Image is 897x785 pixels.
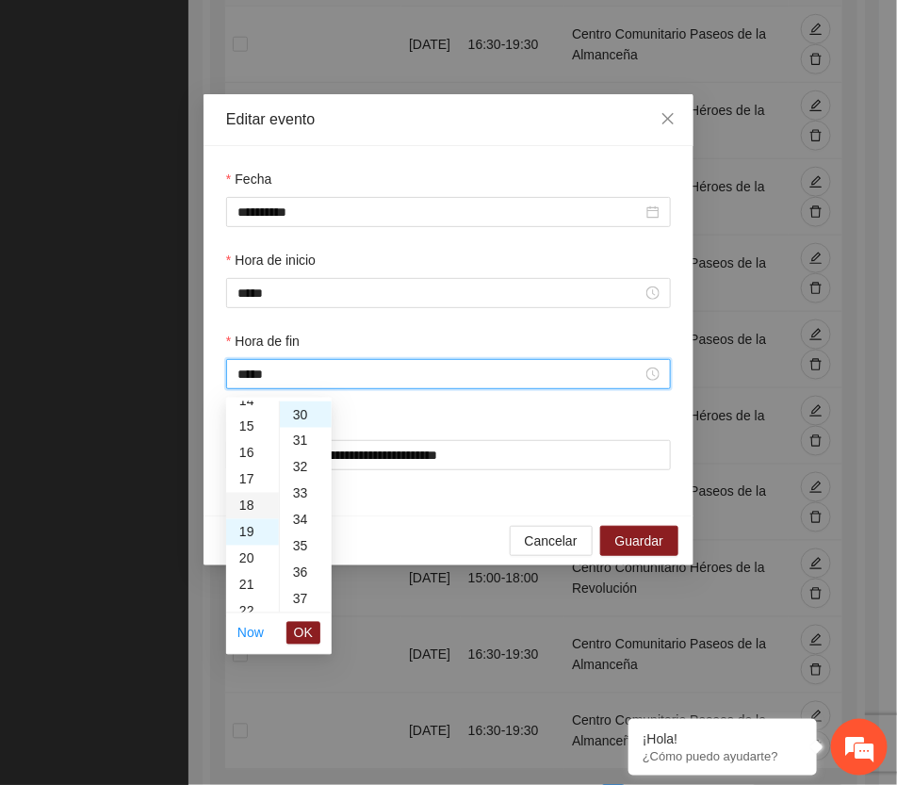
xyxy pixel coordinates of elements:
div: 15 [226,414,279,440]
div: 32 [280,454,332,481]
div: 33 [280,481,332,507]
label: Hora de inicio [226,250,316,270]
div: 16 [226,440,279,466]
span: Cancelar [525,531,578,551]
div: 19 [226,519,279,546]
p: ¿Cómo puedo ayudarte? [643,749,803,763]
div: 22 [226,598,279,625]
button: Cancelar [510,526,593,556]
button: Guardar [600,526,678,556]
div: 18 [226,493,279,519]
span: OK [294,623,313,644]
textarea: Escriba su mensaje y pulse “Intro” [9,515,359,581]
div: 36 [280,560,332,586]
div: Chatee con nosotros ahora [98,96,317,121]
div: ¡Hola! [643,731,803,746]
label: Fecha [226,169,271,189]
div: 35 [280,533,332,560]
div: 30 [280,401,332,428]
label: Hora de fin [226,331,300,352]
div: Editar evento [226,109,671,130]
div: 34 [280,507,332,533]
input: Hora de fin [237,364,643,384]
div: 31 [280,428,332,454]
div: 37 [280,586,332,613]
input: Hora de inicio [237,283,643,303]
a: Now [237,626,264,641]
div: 21 [226,572,279,598]
div: 17 [226,466,279,493]
div: Minimizar ventana de chat en vivo [309,9,354,55]
span: Estamos en línea. [109,252,260,442]
button: OK [286,622,320,645]
span: Guardar [615,531,663,551]
button: Close [643,94,693,145]
input: Lugar [226,440,671,470]
div: 20 [226,546,279,572]
input: Fecha [237,202,643,222]
span: close [661,111,676,126]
